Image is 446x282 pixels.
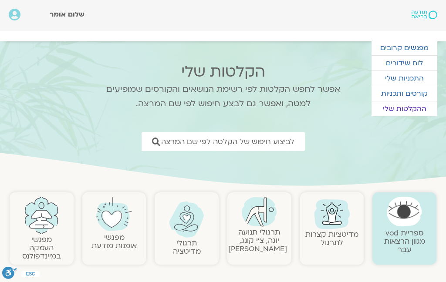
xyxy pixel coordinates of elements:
[384,228,425,255] a: ספריית vodמגוון הרצאות עבר
[372,56,437,70] a: לוח שידורים
[305,229,358,248] a: מדיטציות קצרות לתרגול
[91,232,137,251] a: מפגשיאומנות מודעת
[372,101,437,116] a: ההקלטות שלי
[50,10,84,19] span: שלום אומר
[95,63,351,81] h2: הקלטות שלי
[173,238,201,256] a: תרגולימדיטציה
[95,82,351,111] p: אפשר לחפש הקלטות לפי רשימת הנושאים והקורסים שמופיעים למטה, ואפשר גם לבצע חיפוש לפי שם המרצה.
[161,138,294,146] span: לביצוע חיפוש של הקלטה לפי שם המרצה
[142,132,305,151] a: לביצוע חיפוש של הקלטה לפי שם המרצה
[228,227,287,254] a: תרגולי תנועהיוגה, צ׳י קונג, [PERSON_NAME]
[372,40,437,55] a: מפגשים קרובים
[372,71,437,86] a: התכניות שלי
[22,235,61,261] a: מפגשיהעמקה במיינדפולנס
[372,86,437,101] a: קורסים ותכניות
